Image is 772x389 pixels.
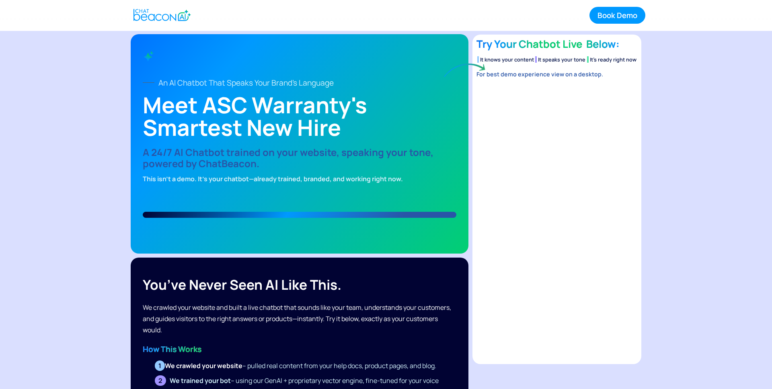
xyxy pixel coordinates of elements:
[158,376,162,385] strong: 2
[158,78,334,88] strong: An AI Chatbot That Speaks Your Brand's Language
[597,10,637,20] div: Book Demo
[143,275,341,294] strong: You’ve never seen AI like this.
[587,56,636,63] li: It’s ready right now
[143,302,456,336] div: We crawled your website and built a live chatbot that sounds like your team, understands your cus...
[589,7,645,24] a: Book Demo
[477,56,534,63] li: It knows your content
[143,174,403,183] strong: This isn’t a demo. It’s your chatbot—already trained, branded, and working right now.
[165,361,242,370] strong: We crawled your website
[143,344,201,354] strong: How This Works
[151,359,456,372] li: – pulled real content from your help docs, product pages, and blog.
[143,145,433,170] strong: A 24/7 AI Chatbot trained on your website, speaking your tone, powered by ChatBeacon.
[158,361,161,370] strong: 1
[476,36,637,52] h4: Try Your Chatbot Live Below:
[476,67,637,80] div: For best demo experience view on a desktop.
[170,376,231,385] strong: We trained your bot
[143,94,456,139] h1: Meet ASC Warranty's Smartest New Hire
[535,56,585,63] li: It speaks your tone
[127,5,195,25] a: home
[143,344,456,355] div: ‍
[143,82,154,83] img: Line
